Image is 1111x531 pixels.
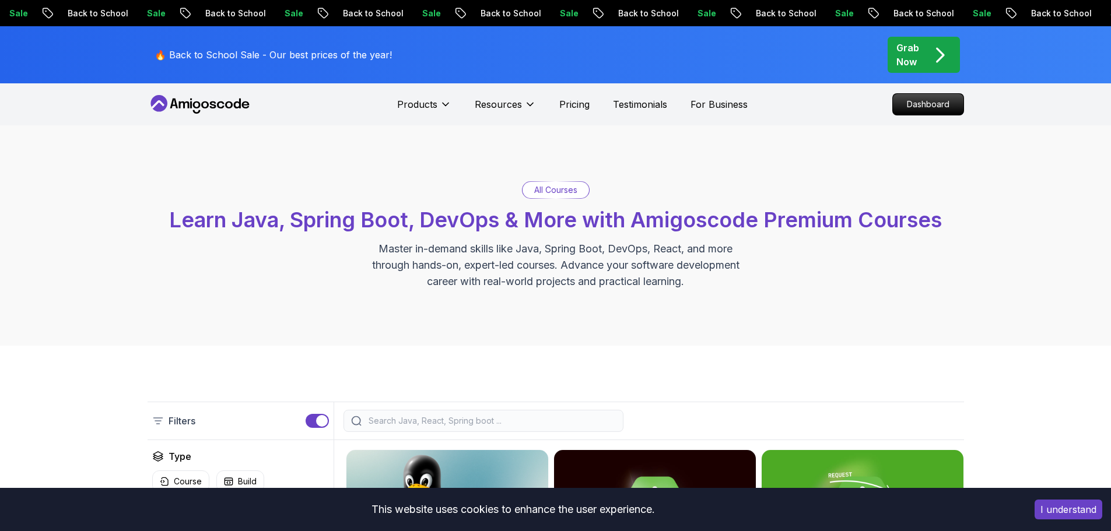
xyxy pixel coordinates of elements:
[216,470,264,493] button: Build
[238,476,257,487] p: Build
[169,414,195,428] p: Filters
[65,8,102,19] p: Sale
[174,476,202,487] p: Course
[475,97,536,121] button: Resources
[615,8,653,19] p: Sale
[691,97,748,111] a: For Business
[893,94,963,115] p: Dashboard
[9,497,1017,522] div: This website uses cookies to enhance the user experience.
[398,8,478,19] p: Back to School
[753,8,790,19] p: Sale
[169,449,191,463] h2: Type
[949,8,1028,19] p: Back to School
[123,8,202,19] p: Back to School
[397,97,437,111] p: Products
[536,8,615,19] p: Back to School
[613,97,667,111] a: Testimonials
[202,8,240,19] p: Sale
[559,97,590,111] a: Pricing
[340,8,377,19] p: Sale
[475,97,522,111] p: Resources
[478,8,515,19] p: Sale
[896,41,919,69] p: Grab Now
[169,207,942,233] span: Learn Java, Spring Boot, DevOps & More with Amigoscode Premium Courses
[534,184,577,196] p: All Courses
[811,8,891,19] p: Back to School
[1035,500,1102,519] button: Accept cookies
[155,48,392,62] p: 🔥 Back to School Sale - Our best prices of the year!
[891,8,928,19] p: Sale
[152,470,209,493] button: Course
[360,241,752,290] p: Master in-demand skills like Java, Spring Boot, DevOps, React, and more through hands-on, expert-...
[397,97,451,121] button: Products
[261,8,340,19] p: Back to School
[674,8,753,19] p: Back to School
[892,93,964,115] a: Dashboard
[366,415,616,427] input: Search Java, React, Spring boot ...
[1028,8,1066,19] p: Sale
